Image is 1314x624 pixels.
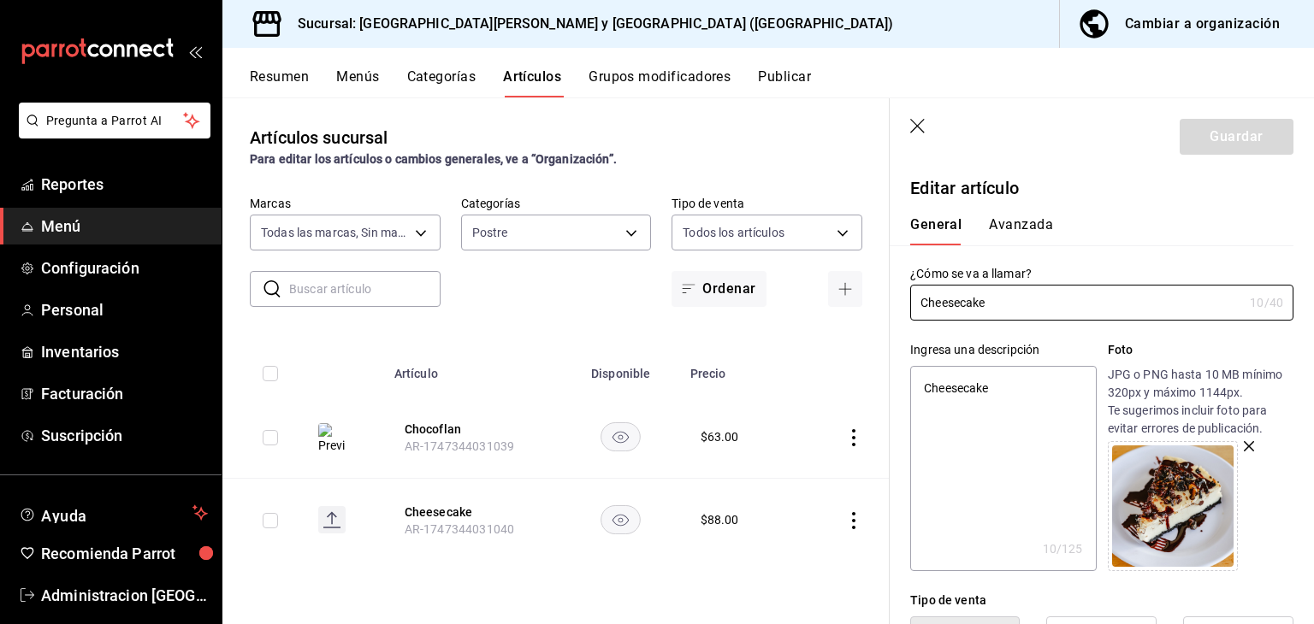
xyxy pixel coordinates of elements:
h3: Sucursal: [GEOGRAPHIC_DATA][PERSON_NAME] y [GEOGRAPHIC_DATA] ([GEOGRAPHIC_DATA]) [284,14,894,34]
button: Ordenar [672,271,766,307]
img: Preview [1112,445,1234,567]
div: 10 /40 [1250,294,1283,311]
span: Personal [41,298,208,321]
input: Buscar artículo [289,272,441,306]
span: Configuración [41,256,208,280]
button: actions [845,429,862,446]
span: Postre [472,224,508,241]
span: AR-1747344031040 [405,522,514,536]
div: Tipo de venta [910,592,1293,609]
button: Resumen [250,68,309,97]
label: ¿Cómo se va a llamar? [910,268,1293,280]
button: availability-product [601,505,641,534]
button: availability-product [601,422,641,451]
button: edit-product-location [405,503,542,521]
th: Artículo [384,341,562,396]
span: AR-1747344031039 [405,439,514,453]
th: Disponible [562,341,680,396]
span: Recomienda Parrot [41,542,208,565]
button: Avanzada [989,216,1053,245]
button: actions [845,512,862,529]
div: Cambiar a organización [1125,12,1280,36]
strong: Para editar los artículos o cambios generales, ve a “Organización”. [250,152,617,166]
p: JPG o PNG hasta 10 MB mínimo 320px y máximo 1144px. Te sugerimos incluir foto para evitar errores... [1108,366,1293,438]
p: Foto [1108,341,1293,359]
button: General [910,216,962,245]
div: navigation tabs [250,68,1314,97]
button: Categorías [407,68,476,97]
button: edit-product-location [405,421,542,438]
span: Reportes [41,173,208,196]
th: Precio [680,341,796,396]
button: open_drawer_menu [188,44,202,58]
div: Ingresa una descripción [910,341,1096,359]
span: Facturación [41,382,208,405]
span: Inventarios [41,340,208,363]
span: Administracion [GEOGRAPHIC_DATA][PERSON_NAME] [41,584,208,607]
span: Suscripción [41,424,208,447]
span: Menú [41,215,208,238]
button: Publicar [758,68,811,97]
div: $ 63.00 [701,428,739,445]
span: Pregunta a Parrot AI [46,112,184,130]
span: Todos los artículos [683,224,784,241]
span: Ayuda [41,503,186,523]
label: Tipo de venta [672,197,862,209]
div: $ 88.00 [701,511,739,528]
span: Todas las marcas, Sin marca [261,224,409,241]
div: navigation tabs [910,216,1273,245]
label: Categorías [461,197,652,209]
button: Artículos [503,68,561,97]
p: Editar artículo [910,175,1293,201]
label: Marcas [250,197,441,209]
img: Preview [318,423,346,454]
a: Pregunta a Parrot AI [12,124,210,142]
div: Artículos sucursal [250,125,388,150]
div: 10 /125 [1043,540,1083,557]
button: Menús [336,68,379,97]
button: Grupos modificadores [589,68,731,97]
button: Pregunta a Parrot AI [19,103,210,138]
